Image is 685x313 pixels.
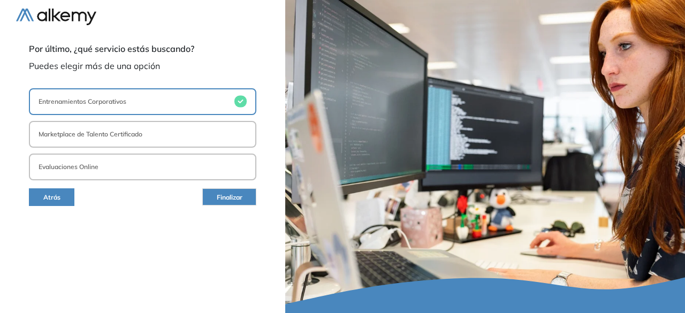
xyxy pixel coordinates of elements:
[217,193,242,203] span: Finalizar
[202,188,256,205] button: Finalizar
[29,88,256,115] button: Entrenamientos Corporativos
[29,121,256,148] button: Marketplace de Talento Certificado
[29,188,74,206] button: Atrás
[29,42,256,55] span: Por último, ¿qué servicio estás buscando?
[39,162,98,172] p: Evaluaciones Online
[29,154,256,180] button: Evaluaciones Online
[39,129,142,139] p: Marketplace de Talento Certificado
[39,97,126,106] p: Entrenamientos Corporativos
[29,59,256,72] span: Puedes elegir más de una opción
